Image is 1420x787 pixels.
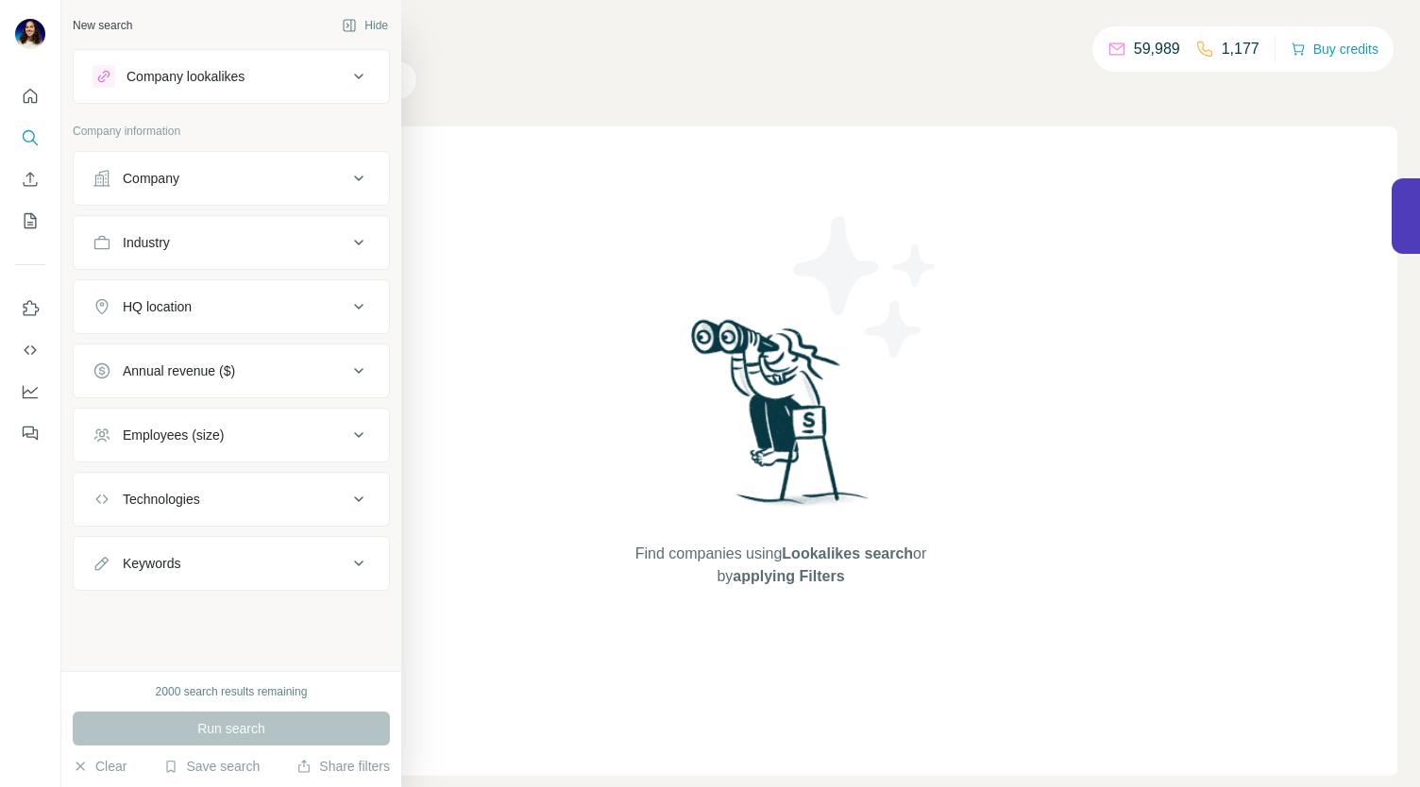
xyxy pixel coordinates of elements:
[329,11,401,40] button: Hide
[123,490,200,509] div: Technologies
[123,297,192,316] div: HQ location
[1222,38,1259,60] p: 1,177
[74,541,389,586] button: Keywords
[127,67,245,86] div: Company lookalikes
[73,123,390,140] p: Company information
[74,412,389,458] button: Employees (size)
[123,169,179,188] div: Company
[15,162,45,196] button: Enrich CSV
[73,757,127,776] button: Clear
[683,314,879,525] img: Surfe Illustration - Woman searching with binoculars
[123,426,224,444] div: Employees (size)
[782,545,913,561] span: Lookalikes search
[74,477,389,522] button: Technologies
[296,757,390,776] button: Share filters
[74,284,389,329] button: HQ location
[74,220,389,265] button: Industry
[1291,36,1378,62] button: Buy credits
[15,204,45,238] button: My lists
[15,292,45,326] button: Use Surfe on LinkedIn
[74,348,389,393] button: Annual revenue ($)
[123,233,170,252] div: Industry
[15,416,45,450] button: Feedback
[15,333,45,367] button: Use Surfe API
[15,79,45,113] button: Quick start
[73,17,132,34] div: New search
[781,202,951,372] img: Surfe Illustration - Stars
[74,54,389,99] button: Company lookalikes
[164,23,1397,49] h4: Search
[15,375,45,409] button: Dashboard
[74,156,389,201] button: Company
[123,554,180,573] div: Keywords
[630,543,932,588] span: Find companies using or by
[15,121,45,155] button: Search
[163,757,260,776] button: Save search
[156,683,308,700] div: 2000 search results remaining
[1134,38,1180,60] p: 59,989
[15,19,45,49] img: Avatar
[123,361,235,380] div: Annual revenue ($)
[733,568,844,584] span: applying Filters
